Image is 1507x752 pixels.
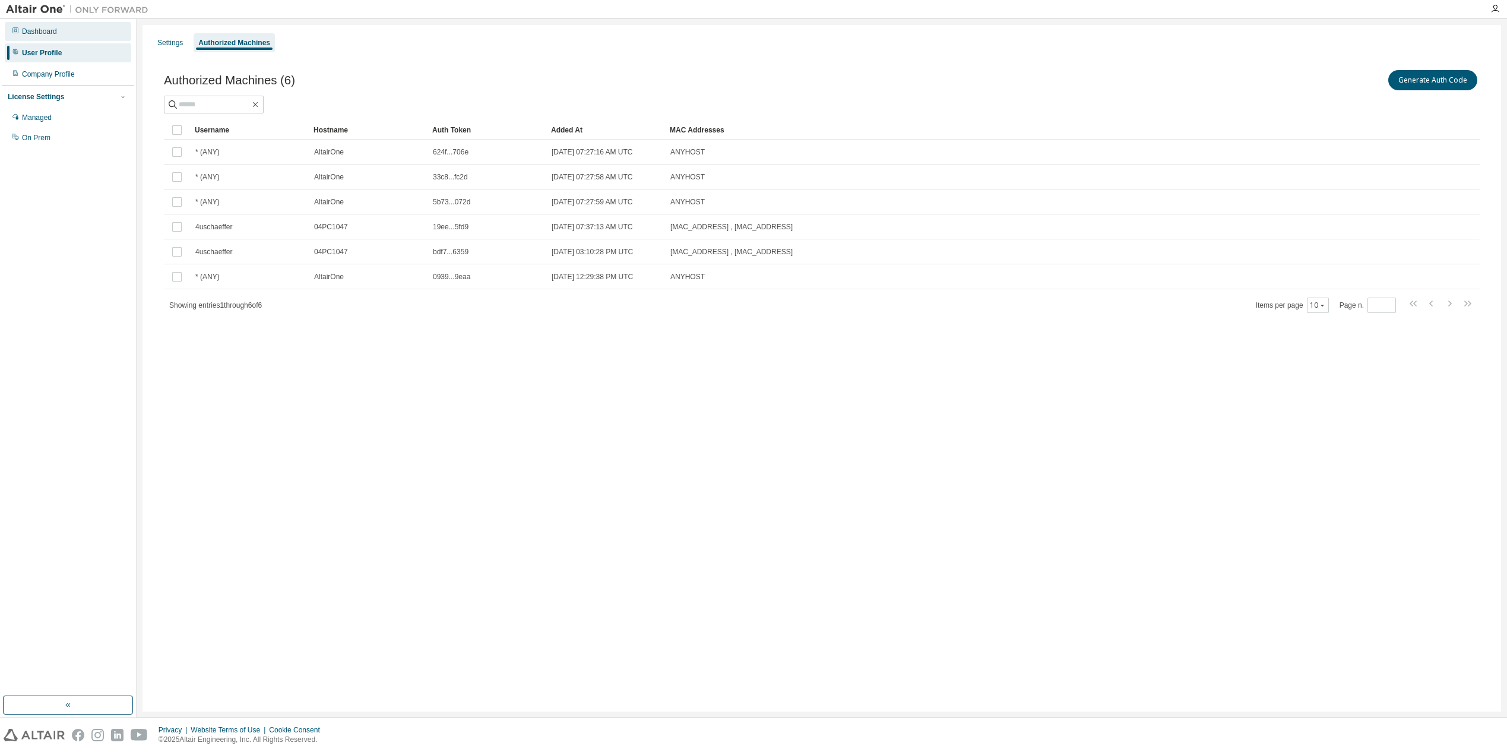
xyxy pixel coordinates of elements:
div: Username [195,121,304,140]
span: [MAC_ADDRESS] , [MAC_ADDRESS] [670,222,793,232]
img: Altair One [6,4,154,15]
span: Page n. [1340,298,1396,313]
span: AltairOne [314,147,344,157]
img: linkedin.svg [111,729,124,741]
span: ANYHOST [670,172,705,182]
span: 0939...9eaa [433,272,470,282]
span: * (ANY) [195,197,220,207]
span: [DATE] 07:37:13 AM UTC [552,222,633,232]
div: Privacy [159,725,191,735]
span: AltairOne [314,197,344,207]
div: Settings [157,38,183,48]
button: 10 [1310,301,1326,310]
span: 04PC1047 [314,222,348,232]
img: facebook.svg [72,729,84,741]
span: AltairOne [314,272,344,282]
div: Company Profile [22,69,75,79]
span: * (ANY) [195,147,220,157]
div: User Profile [22,48,62,58]
div: On Prem [22,133,50,143]
span: 4uschaeffer [195,247,233,257]
span: [DATE] 07:27:59 AM UTC [552,197,633,207]
div: MAC Addresses [670,121,1355,140]
span: [DATE] 07:27:58 AM UTC [552,172,633,182]
div: Website Terms of Use [191,725,269,735]
div: Authorized Machines [198,38,270,48]
div: Managed [22,113,52,122]
div: Auth Token [432,121,542,140]
p: © 2025 Altair Engineering, Inc. All Rights Reserved. [159,735,327,745]
span: Authorized Machines (6) [164,74,295,87]
span: * (ANY) [195,172,220,182]
span: 19ee...5fd9 [433,222,468,232]
div: License Settings [8,92,64,102]
img: instagram.svg [91,729,104,741]
span: ANYHOST [670,147,705,157]
span: ANYHOST [670,197,705,207]
div: Dashboard [22,27,57,36]
div: Hostname [314,121,423,140]
img: altair_logo.svg [4,729,65,741]
span: 04PC1047 [314,247,348,257]
span: [DATE] 03:10:28 PM UTC [552,247,633,257]
span: ANYHOST [670,272,705,282]
span: [DATE] 12:29:38 PM UTC [552,272,633,282]
button: Generate Auth Code [1388,70,1477,90]
span: bdf7...6359 [433,247,468,257]
span: 5b73...072d [433,197,470,207]
span: 4uschaeffer [195,222,233,232]
span: AltairOne [314,172,344,182]
span: * (ANY) [195,272,220,282]
span: 624f...706e [433,147,468,157]
div: Cookie Consent [269,725,327,735]
img: youtube.svg [131,729,148,741]
span: Items per page [1256,298,1329,313]
span: 33c8...fc2d [433,172,468,182]
div: Added At [551,121,660,140]
span: Showing entries 1 through 6 of 6 [169,301,262,309]
span: [MAC_ADDRESS] , [MAC_ADDRESS] [670,247,793,257]
span: [DATE] 07:27:16 AM UTC [552,147,633,157]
